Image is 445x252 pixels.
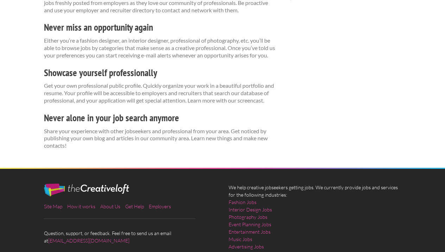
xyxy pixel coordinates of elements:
a: Get Help [125,203,144,209]
a: Music Jobs [229,235,252,243]
a: Advertising Jobs [229,243,264,250]
a: Employers [149,203,171,209]
a: Interior Design Jobs [229,206,272,213]
p: Share your experience with other jobseekers and professional from your area. Get noticed by publi... [44,128,278,149]
p: Get your own professional public profile. Quickly organize your work in a beautiful portfolio and... [44,82,278,104]
a: How it works [67,203,95,209]
a: Event Planning Jobs [229,221,271,228]
a: Fashion Jobs [229,198,256,206]
h3: Never alone in your job search anymore [44,111,278,125]
h3: Showcase yourself professionally [44,66,278,80]
a: Photography Jobs [229,213,267,221]
img: The Creative Loft [44,184,129,196]
a: Site Map [44,203,62,209]
h3: Never miss an opportunity again [44,21,278,34]
p: Either you’re a fashion designer, an interior designer, professional of photography, etc. you’ll ... [44,37,278,59]
a: Entertainment Jobs [229,228,271,235]
a: [EMAIL_ADDRESS][DOMAIN_NAME] [48,238,129,244]
a: About Us [100,203,120,209]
